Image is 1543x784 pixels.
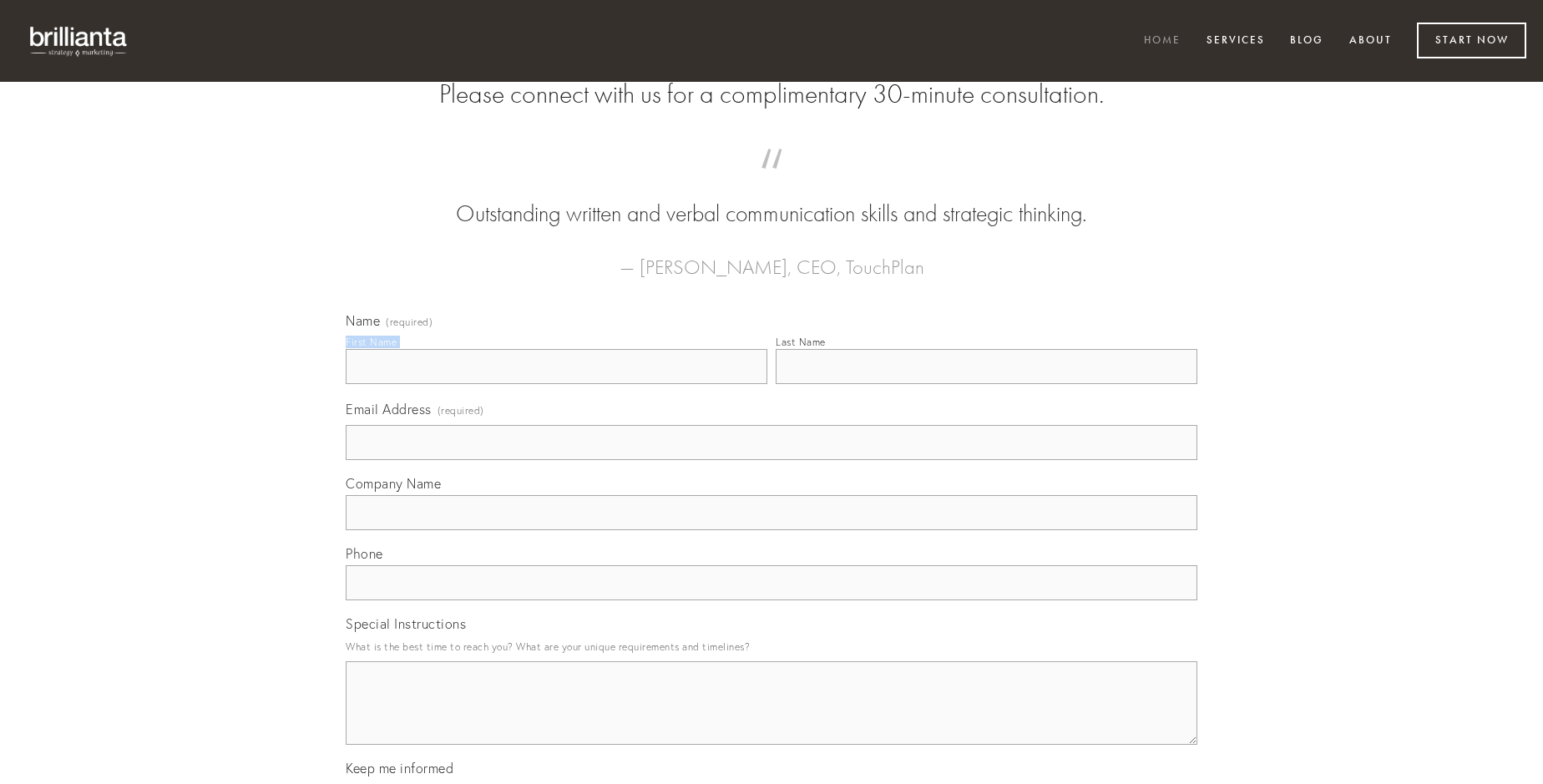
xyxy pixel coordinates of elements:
[372,165,1171,198] span: “
[372,165,1171,230] blockquote: Outstanding written and verbal communication skills and strategic thinking.
[346,760,453,776] span: Keep me informed
[17,17,142,65] img: brillianta - research, strategy, marketing
[346,615,466,632] span: Special Instructions
[346,78,1197,110] h2: Please connect with us for a complimentary 30-minute consultation.
[1417,23,1526,58] a: Start Now
[346,475,441,492] span: Company Name
[1196,28,1276,55] a: Services
[1133,28,1191,55] a: Home
[372,230,1171,284] figcaption: — [PERSON_NAME], CEO, TouchPlan
[1279,28,1334,55] a: Blog
[346,336,397,348] div: First Name
[386,317,433,327] span: (required)
[438,399,484,422] span: (required)
[346,545,383,562] span: Phone
[346,401,432,417] span: Email Address
[1338,28,1403,55] a: About
[346,635,1197,658] p: What is the best time to reach you? What are your unique requirements and timelines?
[776,336,826,348] div: Last Name
[346,312,380,329] span: Name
